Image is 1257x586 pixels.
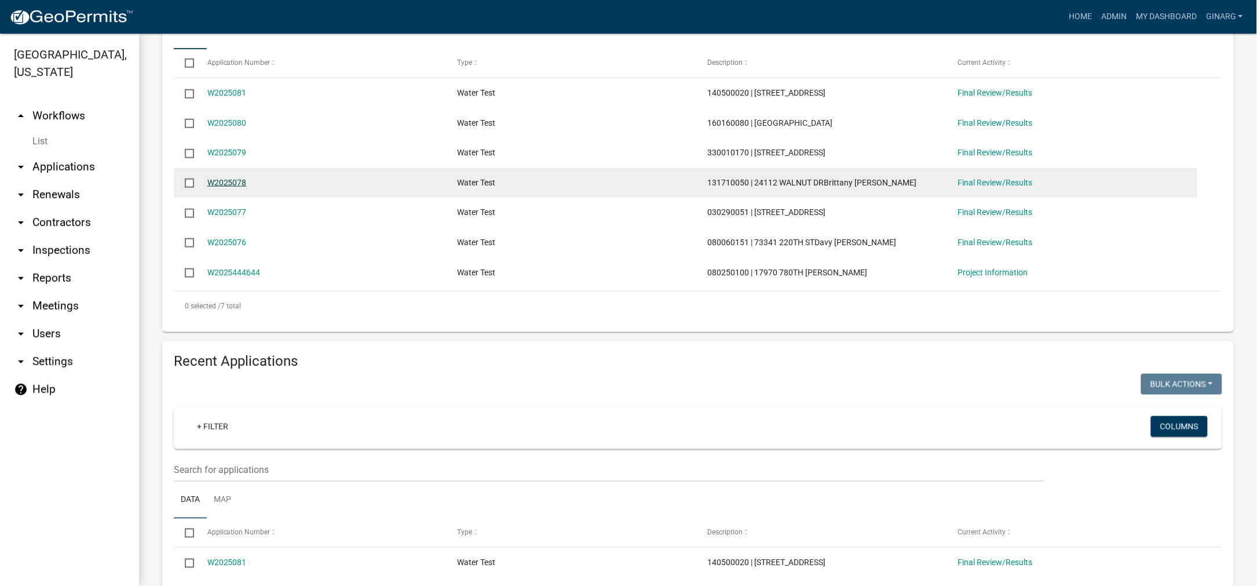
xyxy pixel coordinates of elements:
span: Water Test [458,148,496,157]
datatable-header-cell: Type [447,49,697,77]
a: Final Review/Results [958,148,1033,157]
a: Final Review/Results [958,238,1033,247]
a: Project Information [958,268,1028,277]
span: Water Test [458,268,496,277]
datatable-header-cell: Application Number [196,519,446,547]
i: help [14,383,28,396]
span: 131710050 | 24112 WALNUT DRBrittany Lorenz [708,178,917,187]
i: arrow_drop_down [14,243,28,257]
datatable-header-cell: Description [697,49,947,77]
a: W2025079 [207,148,247,157]
span: Water Test [458,208,496,217]
a: Data [174,482,207,519]
span: Type [458,529,473,537]
span: Current Activity [958,59,1006,67]
span: 080250100 | 17970 780TH AVEAnna Rahn [708,268,868,277]
datatable-header-cell: Select [174,49,196,77]
datatable-header-cell: Select [174,519,196,547]
datatable-header-cell: Type [447,519,697,547]
i: arrow_drop_down [14,160,28,174]
i: arrow_drop_down [14,355,28,369]
a: Final Review/Results [958,558,1033,567]
a: + Filter [188,416,237,437]
i: arrow_drop_down [14,216,28,230]
div: 7 total [174,292,1222,321]
a: Home [1064,6,1097,28]
a: Map [207,482,238,519]
a: W2025077 [207,208,247,217]
span: 0 selected / [185,302,221,310]
span: Application Number [207,529,271,537]
span: 030290051 | 74608 110TH ST [708,208,826,217]
i: arrow_drop_down [14,299,28,313]
span: Description [708,59,743,67]
span: Water Test [458,118,496,128]
a: W2025444644 [207,268,261,277]
button: Columns [1151,416,1208,437]
input: Search for applications [174,458,1044,482]
span: Water Test [458,558,496,567]
span: Application Number [207,59,271,67]
span: Type [458,59,473,67]
a: Final Review/Results [958,178,1033,187]
a: Final Review/Results [958,208,1033,217]
a: W2025081 [207,558,247,567]
a: ginarg [1201,6,1248,28]
a: W2025080 [207,118,247,128]
datatable-header-cell: Current Activity [947,519,1197,547]
button: Bulk Actions [1141,374,1222,395]
span: 140500020 | 72965 225TH ST [708,88,826,97]
span: 140500020 | 72965 225TH ST [708,558,826,567]
a: My Dashboard [1131,6,1201,28]
span: 080060151 | 73341 220TH STDavy Villarreal [708,238,897,247]
datatable-header-cell: Description [697,519,947,547]
i: arrow_drop_down [14,188,28,202]
span: 330010170 | 104 MAIN ST W [708,148,826,157]
span: Water Test [458,88,496,97]
i: arrow_drop_down [14,271,28,285]
a: W2025076 [207,238,247,247]
a: W2025081 [207,88,247,97]
a: Admin [1097,6,1131,28]
span: Description [708,529,743,537]
a: Final Review/Results [958,88,1033,97]
a: W2025078 [207,178,247,187]
span: Water Test [458,178,496,187]
datatable-header-cell: Current Activity [947,49,1197,77]
i: arrow_drop_up [14,109,28,123]
a: Final Review/Results [958,118,1033,128]
span: 160160080 | 31922 870TH AVETracy [708,118,833,128]
span: Water Test [458,238,496,247]
i: arrow_drop_down [14,327,28,341]
datatable-header-cell: Application Number [196,49,446,77]
span: Current Activity [958,529,1006,537]
h4: Recent Applications [174,353,1222,370]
